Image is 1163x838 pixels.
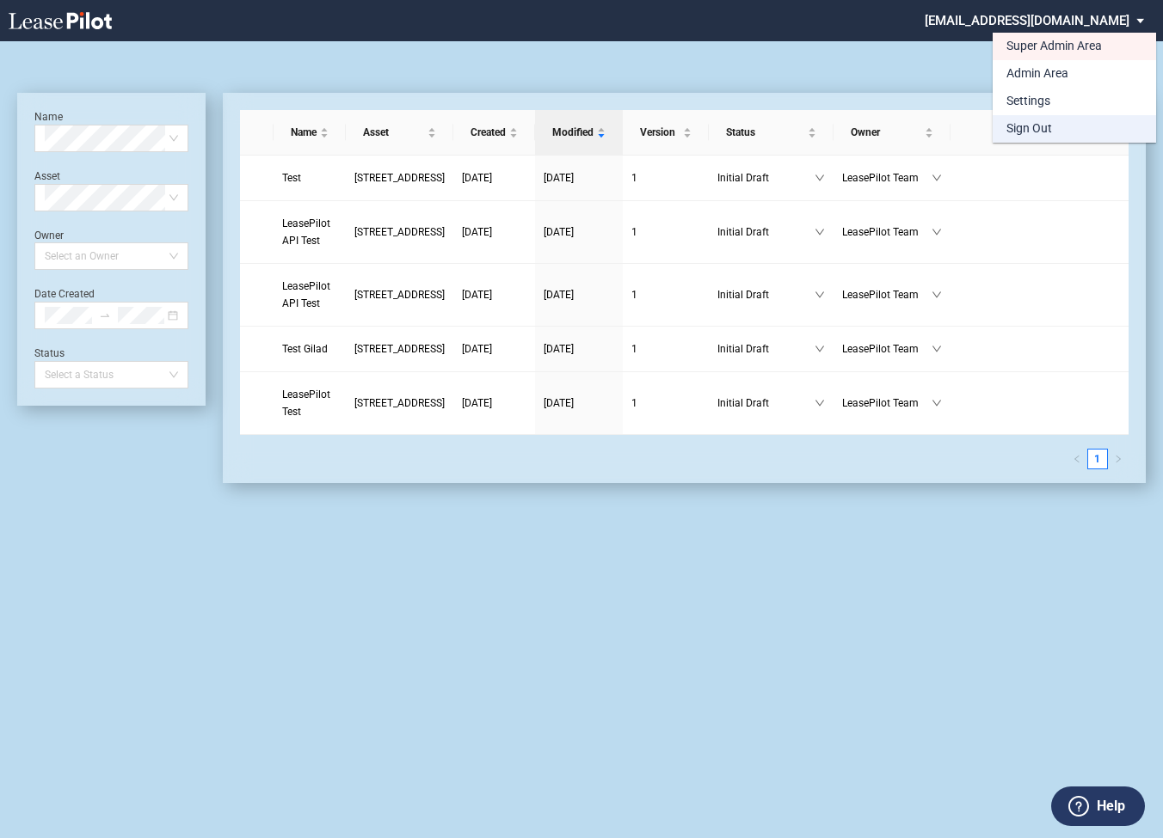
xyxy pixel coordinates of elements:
button: Help [1051,786,1145,826]
div: Settings [1006,93,1050,110]
label: Help [1097,795,1125,817]
div: Admin Area [1006,65,1068,83]
div: Super Admin Area [1006,38,1102,55]
div: Sign Out [1006,120,1052,138]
